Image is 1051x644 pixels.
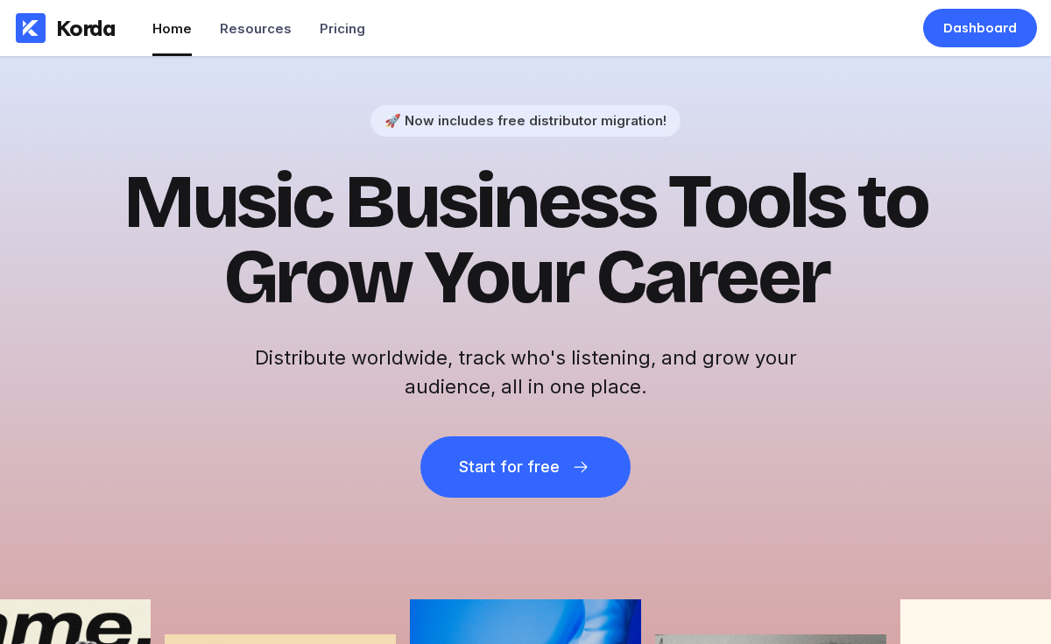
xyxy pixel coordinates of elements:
[943,19,1017,37] div: Dashboard
[420,436,631,498] button: Start for free
[96,165,955,315] h1: Music Business Tools to Grow Your Career
[152,20,192,37] div: Home
[384,112,667,129] div: 🚀 Now includes free distributor migration!
[459,458,559,476] div: Start for free
[923,9,1037,47] a: Dashboard
[56,15,116,41] div: Korda
[320,20,365,37] div: Pricing
[245,343,806,401] h2: Distribute worldwide, track who's listening, and grow your audience, all in one place.
[220,20,292,37] div: Resources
